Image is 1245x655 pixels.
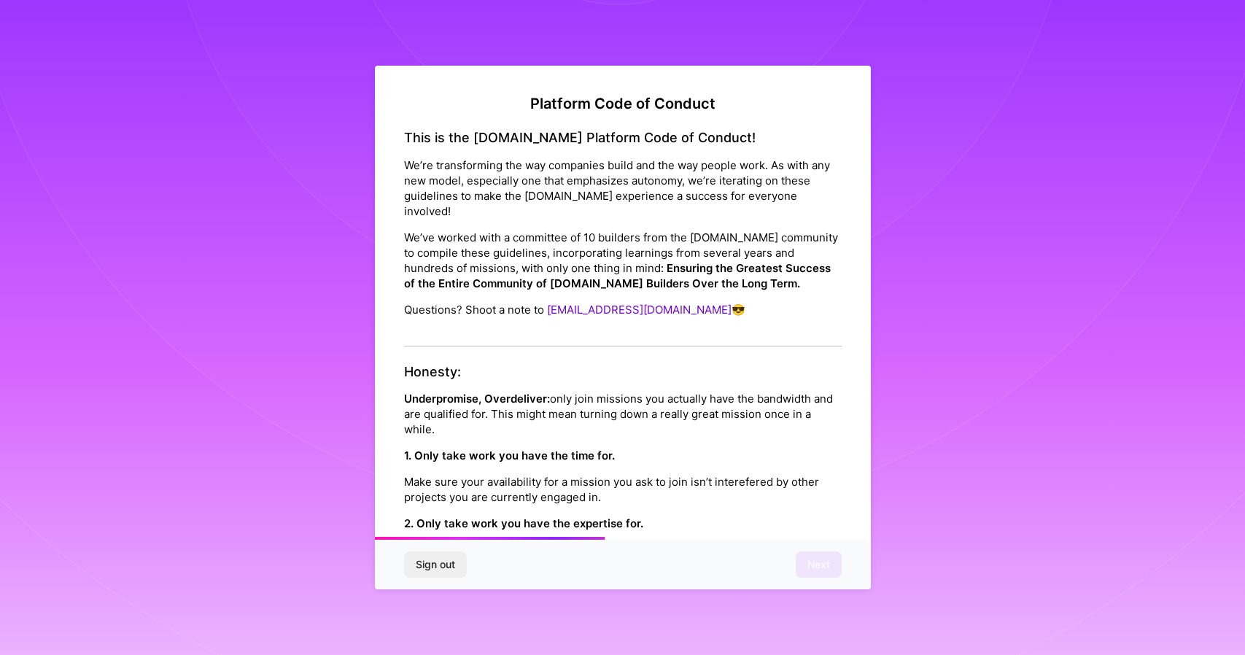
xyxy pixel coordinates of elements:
[404,364,842,380] h4: Honesty:
[416,557,455,572] span: Sign out
[404,474,842,505] p: Make sure your availability for a mission you ask to join isn’t interefered by other projects you...
[404,551,467,578] button: Sign out
[547,303,732,317] a: [EMAIL_ADDRESS][DOMAIN_NAME]
[404,516,643,530] strong: 2. Only take work you have the expertise for.
[404,392,550,406] strong: Underpromise, Overdeliver:
[404,261,831,290] strong: Ensuring the Greatest Success of the Entire Community of [DOMAIN_NAME] Builders Over the Long Term.
[404,391,842,437] p: only join missions you actually have the bandwidth and are qualified for. This might mean turning...
[404,95,842,112] h2: Platform Code of Conduct
[404,302,842,317] p: Questions? Shoot a note to 😎
[404,230,842,291] p: We’ve worked with a committee of 10 builders from the [DOMAIN_NAME] community to compile these gu...
[404,130,842,146] h4: This is the [DOMAIN_NAME] Platform Code of Conduct!
[404,449,615,462] strong: 1. Only take work you have the time for.
[404,158,842,219] p: We’re transforming the way companies build and the way people work. As with any new model, especi...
